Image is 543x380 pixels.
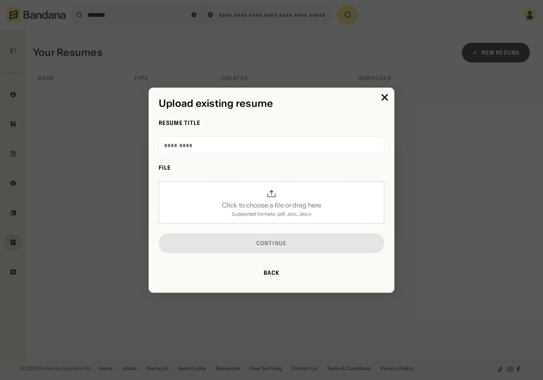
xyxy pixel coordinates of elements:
div: File [159,164,384,171]
div: Resume Title [159,119,384,127]
div: Back [264,270,279,276]
div: Upload existing resume [159,97,384,109]
div: Continue [256,240,287,246]
div: Click to choose a file or drag here [222,202,322,208]
div: Supported formats: .pdf, .doc, .docx [232,212,311,216]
